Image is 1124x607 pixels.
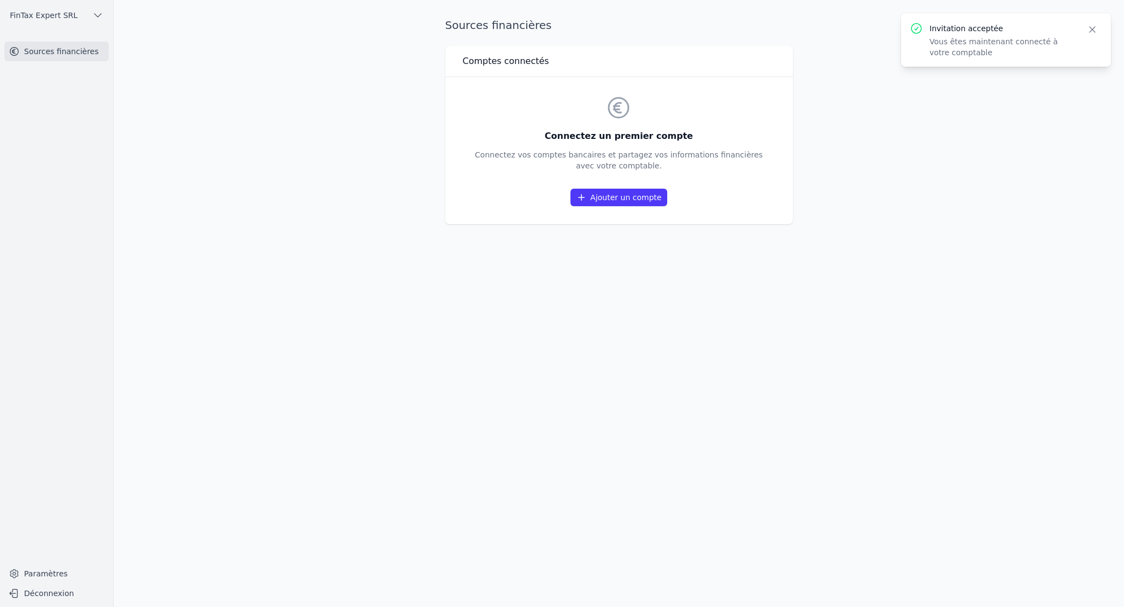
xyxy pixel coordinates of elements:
h3: Comptes connectés [463,55,549,68]
h3: Connectez un premier compte [475,130,763,143]
p: Vous êtes maintenant connecté à votre comptable [929,36,1074,58]
p: Connectez vos comptes bancaires et partagez vos informations financières avec votre comptable. [475,149,763,171]
a: Sources financières [4,42,109,61]
h1: Sources financières [445,17,552,33]
a: Paramètres [4,565,109,582]
p: Invitation acceptée [929,23,1074,34]
span: FinTax Expert SRL [10,10,78,21]
button: FinTax Expert SRL [4,7,109,24]
button: Déconnexion [4,585,109,602]
a: Ajouter un compte [570,189,667,206]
